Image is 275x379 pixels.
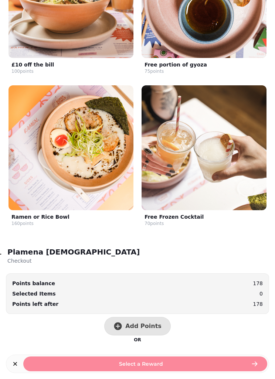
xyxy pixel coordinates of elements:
[145,213,204,221] p: Free Frozen Cocktail
[145,221,164,226] div: 70 points
[32,361,249,366] span: Select a Reward
[142,85,266,210] img: Free Frozen Cocktail
[23,356,267,371] button: Select a Reward
[104,317,171,335] button: Add Points
[253,300,263,308] p: 178
[134,337,141,343] p: OR
[259,290,263,297] p: 0
[11,68,34,74] div: 100 points
[125,323,162,329] span: Add Points
[7,257,140,264] p: Checkout
[12,280,55,287] div: Points balance
[12,300,58,308] p: Points left after
[11,221,34,226] div: 160 points
[145,61,207,68] p: Free portion of gyoza
[12,290,56,297] p: Selected Items
[11,213,69,221] p: Ramen or Rice Bowl
[9,85,133,210] img: Ramen or Rice Bowl
[253,280,263,287] p: 178
[7,247,140,257] h2: Plamena [DEMOGRAPHIC_DATA]
[11,61,54,68] p: £10 off the bill
[145,68,164,74] div: 75 points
